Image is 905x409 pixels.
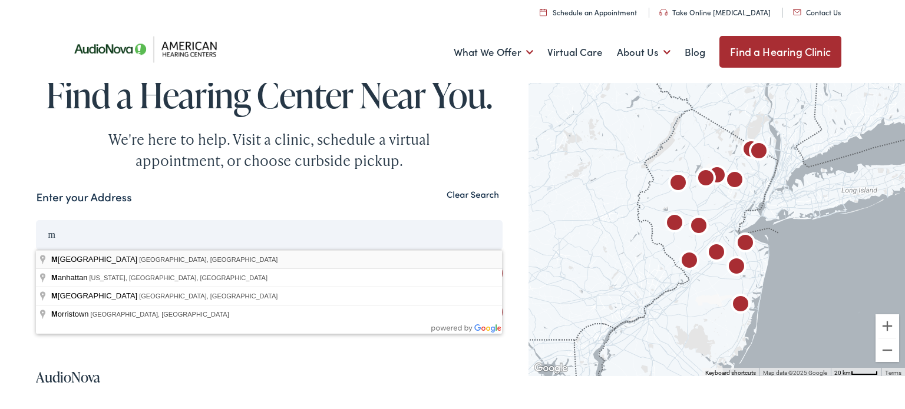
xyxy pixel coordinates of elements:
div: AudioNova [726,225,764,263]
input: Enter your address or zip code [36,220,502,250]
span: M [51,291,58,300]
div: AudioNova [698,235,735,272]
a: Schedule an Appointment [540,7,637,17]
span: M [51,255,58,264]
div: AudioNova [722,287,759,324]
button: Map Scale: 20 km per 42 pixels [831,368,881,376]
span: Map data ©2025 Google [763,370,827,376]
h1: Find a Hearing Center Near You. [36,75,502,114]
div: AudioNova [659,165,697,203]
label: Enter your Address [36,189,131,206]
a: Open this area in Google Maps (opens a new window) [531,361,570,376]
a: Contact Us [793,7,841,17]
span: anhattan [51,273,89,282]
span: 20 km [834,370,851,376]
span: [US_STATE], [GEOGRAPHIC_DATA], [GEOGRAPHIC_DATA] [89,274,267,281]
div: American Hearing Centers by AudioNova [687,161,725,198]
a: Take Online [MEDICAL_DATA] [659,7,771,17]
span: [GEOGRAPHIC_DATA] [51,291,139,300]
span: [GEOGRAPHIC_DATA] [51,255,139,264]
span: M [51,310,58,318]
button: Clear Search [443,189,503,200]
a: Blog [685,31,705,74]
div: We're here to help. Visit a clinic, schedule a virtual appointment, or choose curbside pickup. [81,129,458,171]
button: Keyboard shortcuts [705,369,756,377]
span: orristown [51,310,91,318]
button: Zoom in [876,314,899,338]
a: Find a Hearing Clinic [719,36,841,68]
div: AudioNova [698,158,736,195]
span: [GEOGRAPHIC_DATA], [GEOGRAPHIC_DATA] [139,292,278,300]
button: Zoom out [876,338,899,362]
div: AudioNova [718,249,755,287]
div: AudioNova [656,205,693,243]
img: utility icon [659,9,668,16]
span: [GEOGRAPHIC_DATA], [GEOGRAPHIC_DATA] [91,311,229,318]
div: AudioNova [680,208,718,246]
span: [GEOGRAPHIC_DATA], [GEOGRAPHIC_DATA] [139,256,278,263]
a: Virtual Care [547,31,603,74]
img: utility icon [793,9,801,15]
a: What We Offer [454,31,533,74]
div: AudioNova [671,243,708,281]
a: About Us [617,31,671,74]
span: M [51,273,58,282]
div: American Hearing Centers by AudioNova [716,162,754,200]
img: utility icon [540,8,547,16]
a: Terms (opens in new tab) [885,370,901,376]
img: Google [531,361,570,376]
div: AudioNova [732,132,770,169]
div: AudioNova [740,134,778,171]
a: AudioNova [36,367,100,387]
